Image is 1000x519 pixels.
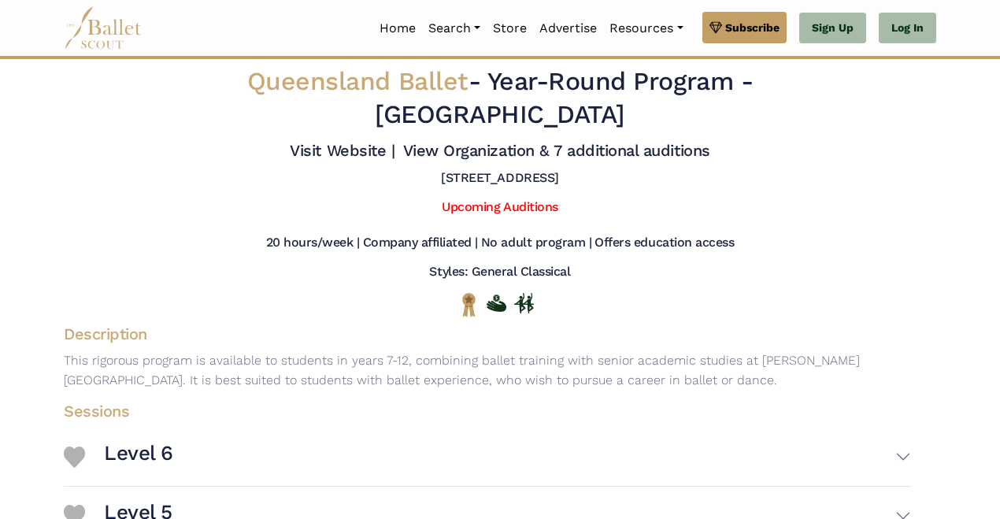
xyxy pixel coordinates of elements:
[594,235,734,251] h5: Offers education access
[104,434,911,480] button: Level 6
[459,292,479,317] img: National
[487,295,506,312] img: Offers Financial Aid
[533,12,603,45] a: Advertise
[422,12,487,45] a: Search
[247,66,469,96] span: Queensland Ballet
[266,235,360,251] h5: 20 hours/week |
[487,66,753,96] span: Year-Round Program -
[51,401,924,421] h4: Sessions
[139,65,861,131] h2: - [GEOGRAPHIC_DATA]
[429,264,570,280] h5: Styles: General Classical
[442,199,557,214] a: Upcoming Auditions
[603,12,689,45] a: Resources
[514,293,534,313] img: In Person
[709,19,722,36] img: gem.svg
[879,13,936,44] a: Log In
[51,350,949,391] p: This rigorous program is available to students in years 7-12, combining ballet training with seni...
[799,13,866,44] a: Sign Up
[441,170,558,187] h5: [STREET_ADDRESS]
[363,235,478,251] h5: Company affiliated |
[725,19,780,36] span: Subscribe
[702,12,787,43] a: Subscribe
[481,235,591,251] h5: No adult program |
[290,141,394,160] a: Visit Website |
[403,141,710,160] a: View Organization & 7 additional auditions
[64,447,85,468] img: Heart
[104,440,173,467] h3: Level 6
[373,12,422,45] a: Home
[51,324,949,344] h4: Description
[487,12,533,45] a: Store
